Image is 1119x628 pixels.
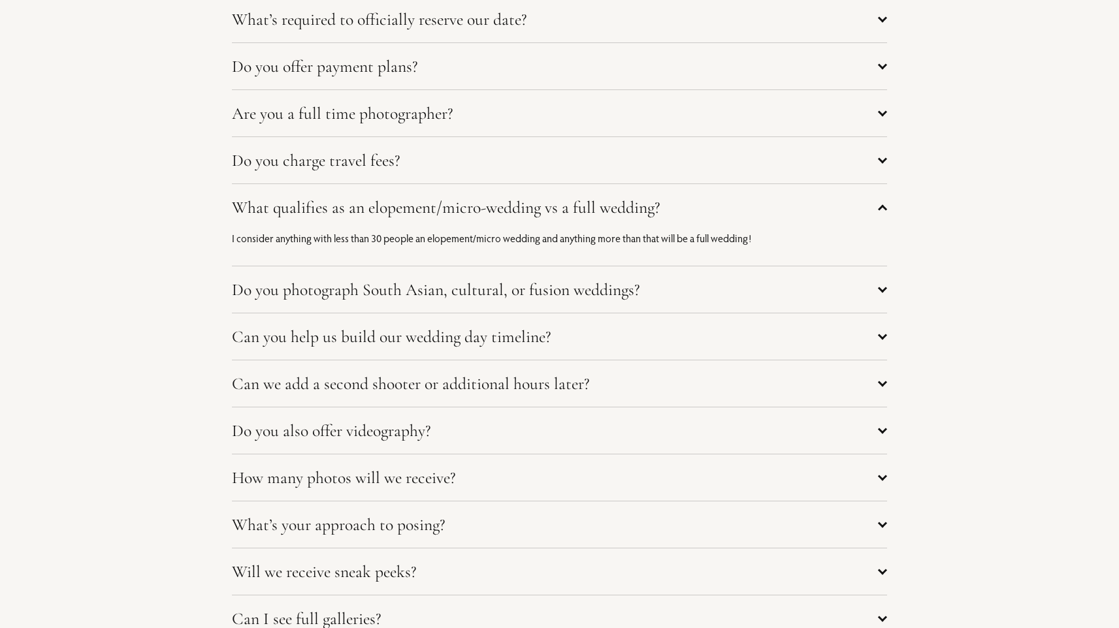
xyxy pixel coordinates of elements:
button: Do you charge travel fees? [232,137,886,183]
button: Will we receive sneak peeks? [232,548,886,595]
span: Do you offer payment plans? [232,56,877,76]
button: Can you help us build our wedding day timeline? [232,313,886,360]
span: Are you a full time photographer? [232,103,877,123]
button: What qualifies as an elopement/micro-wedding vs a full wedding? [232,184,886,230]
button: Do you offer payment plans? [232,43,886,89]
span: What’s your approach to posing? [232,514,877,535]
span: What’s required to officially reserve our date? [232,9,877,29]
p: I consider anything with less than 30 people an elopement/micro wedding and anything more than th... [232,230,821,246]
button: How many photos will we receive? [232,454,886,501]
span: Can you help us build our wedding day timeline? [232,326,877,347]
button: Can we add a second shooter or additional hours later? [232,360,886,407]
span: Will we receive sneak peeks? [232,561,877,582]
span: What qualifies as an elopement/micro-wedding vs a full wedding? [232,197,877,217]
span: Do you photograph South Asian, cultural, or fusion weddings? [232,279,877,300]
button: Do you also offer videography? [232,407,886,454]
span: Do you charge travel fees? [232,150,877,170]
span: How many photos will we receive? [232,467,877,488]
span: Do you also offer videography? [232,420,877,441]
button: What’s your approach to posing? [232,501,886,548]
span: Can we add a second shooter or additional hours later? [232,373,877,394]
button: Are you a full time photographer? [232,90,886,136]
button: Do you photograph South Asian, cultural, or fusion weddings? [232,266,886,313]
div: What qualifies as an elopement/micro-wedding vs a full wedding? [232,230,886,266]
